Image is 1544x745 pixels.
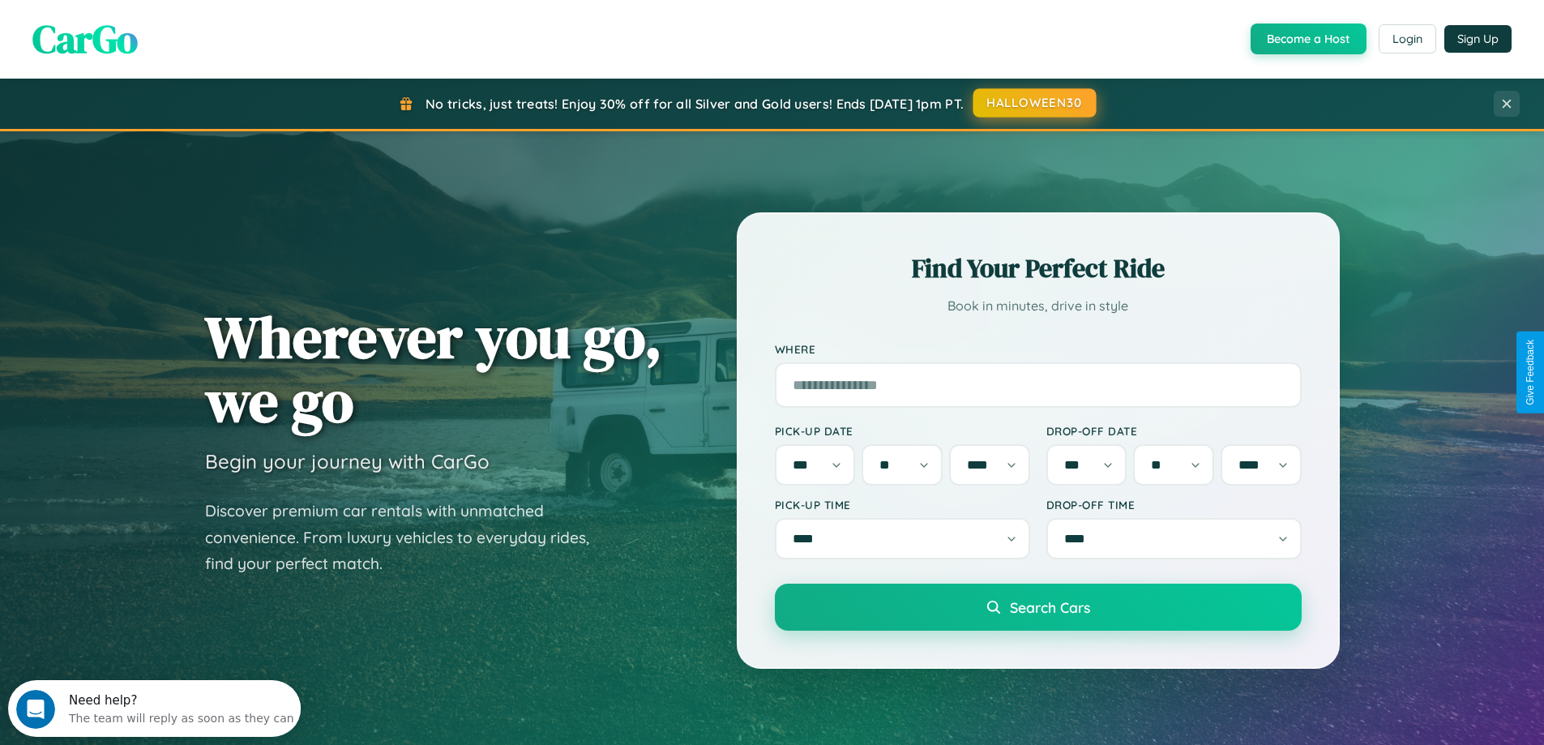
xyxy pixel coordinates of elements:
[1010,598,1090,616] span: Search Cars
[775,498,1030,512] label: Pick-up Time
[1379,24,1436,54] button: Login
[205,305,662,433] h1: Wherever you go, we go
[1046,498,1302,512] label: Drop-off Time
[16,690,55,729] iframe: Intercom live chat
[775,584,1302,631] button: Search Cars
[775,294,1302,318] p: Book in minutes, drive in style
[1046,424,1302,438] label: Drop-off Date
[32,12,138,66] span: CarGo
[775,342,1302,356] label: Where
[6,6,302,51] div: Open Intercom Messenger
[1444,25,1512,53] button: Sign Up
[1525,340,1536,405] div: Give Feedback
[775,250,1302,286] h2: Find Your Perfect Ride
[775,424,1030,438] label: Pick-up Date
[1251,24,1367,54] button: Become a Host
[205,449,490,473] h3: Begin your journey with CarGo
[973,88,1097,118] button: HALLOWEEN30
[8,680,301,737] iframe: Intercom live chat discovery launcher
[61,27,286,44] div: The team will reply as soon as they can
[61,14,286,27] div: Need help?
[205,498,610,577] p: Discover premium car rentals with unmatched convenience. From luxury vehicles to everyday rides, ...
[426,96,964,112] span: No tricks, just treats! Enjoy 30% off for all Silver and Gold users! Ends [DATE] 1pm PT.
